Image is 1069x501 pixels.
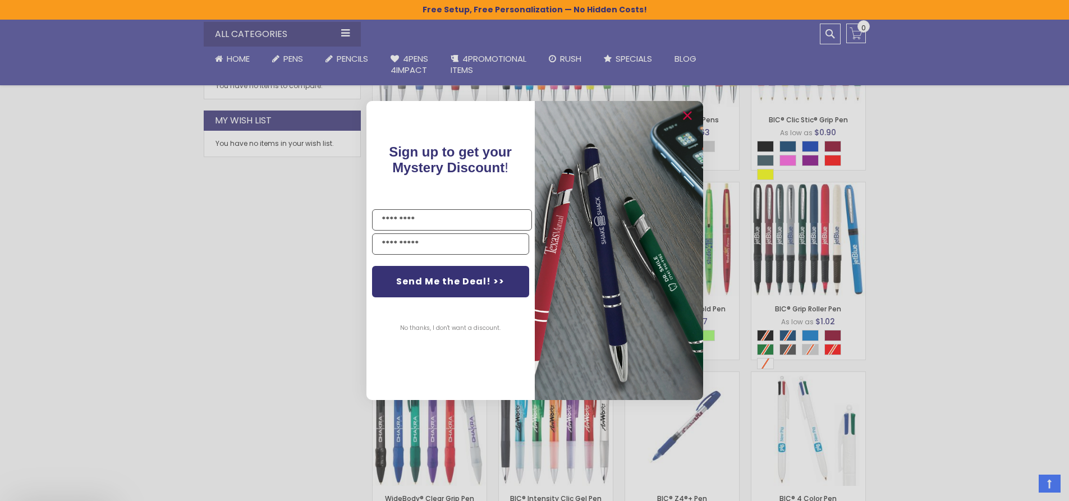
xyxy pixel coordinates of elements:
span: ! [389,144,512,175]
iframe: Google Customer Reviews [976,471,1069,501]
input: YOUR EMAIL [372,233,529,255]
span: Sign up to get your Mystery Discount [389,144,512,175]
img: 081b18bf-2f98-4675-a917-09431eb06994.jpeg [535,101,703,400]
button: Send Me the Deal! >> [372,266,529,297]
button: No thanks, I don't want a discount. [394,314,506,342]
button: Close dialog [678,107,696,125]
